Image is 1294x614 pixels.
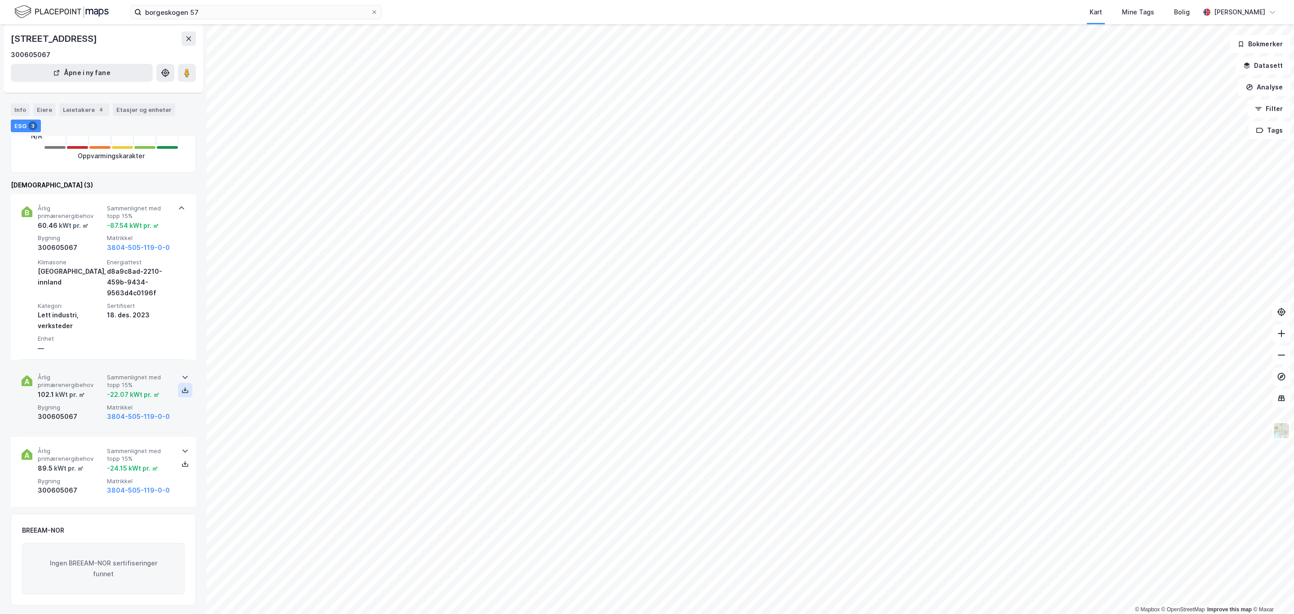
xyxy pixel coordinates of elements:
div: [STREET_ADDRESS] [11,31,99,46]
div: Etasjer og enheter [116,106,172,114]
div: — [38,343,103,354]
div: Lett industri, verksteder [38,310,103,331]
button: Datasett [1236,57,1290,75]
div: Bolig [1174,7,1190,18]
button: 3804-505-119-0-0 [107,411,170,422]
img: Z [1273,422,1290,439]
span: Bygning [38,404,103,411]
button: 3804-505-119-0-0 [107,242,170,253]
div: 300605067 [11,49,50,60]
span: Årlig primærenergibehov [38,205,103,220]
a: Mapbox [1135,606,1160,613]
span: Klimasone [38,258,103,266]
button: Bokmerker [1230,35,1290,53]
span: Matrikkel [107,234,173,242]
span: Bygning [38,477,103,485]
div: 60.46 [38,220,89,231]
div: [DEMOGRAPHIC_DATA] (3) [11,180,196,191]
span: Årlig primærenergibehov [38,374,103,389]
button: 3804-505-119-0-0 [107,485,170,496]
div: 89.5 [38,463,84,474]
div: Mine Tags [1122,7,1154,18]
a: OpenStreetMap [1161,606,1205,613]
div: 4 [97,105,106,114]
div: 300605067 [38,485,103,496]
div: Ingen BREEAM-NOR sertifiseringer funnet [22,543,185,594]
div: kWt pr. ㎡ [58,220,89,231]
div: 18. des. 2023 [107,310,173,320]
div: 300605067 [38,242,103,253]
div: Info [11,103,30,116]
button: Åpne i ny fane [11,64,153,82]
button: Tags [1249,121,1290,139]
div: -24.15 kWt pr. ㎡ [107,463,158,474]
span: Sammenlignet med topp 15% [107,374,173,389]
span: Bygning [38,234,103,242]
div: ESG [11,120,41,132]
span: Sammenlignet med topp 15% [107,447,173,463]
div: -87.54 kWt pr. ㎡ [107,220,159,231]
div: N/A [31,129,42,144]
a: Improve this map [1207,606,1252,613]
span: Kategori [38,302,103,310]
iframe: Chat Widget [1249,571,1294,614]
input: Søk på adresse, matrikkel, gårdeiere, leietakere eller personer [142,5,371,19]
div: -22.07 kWt pr. ㎡ [107,389,160,400]
div: kWt pr. ㎡ [53,463,84,474]
button: Analyse [1238,78,1290,96]
div: 3 [28,121,37,130]
span: Matrikkel [107,477,173,485]
div: Oppvarmingskarakter [78,151,145,161]
div: kWt pr. ㎡ [54,389,85,400]
span: Energiattest [107,258,173,266]
span: Årlig primærenergibehov [38,447,103,463]
div: [PERSON_NAME] [1214,7,1265,18]
div: BREEAM-NOR [22,525,64,536]
img: logo.f888ab2527a4732fd821a326f86c7f29.svg [14,4,109,20]
div: 102.1 [38,389,85,400]
div: Kart [1090,7,1102,18]
span: Sammenlignet med topp 15% [107,205,173,220]
span: Enhet [38,335,103,343]
div: Eiere [33,103,56,116]
div: 300605067 [38,411,103,422]
span: Matrikkel [107,404,173,411]
span: Sertifisert [107,302,173,310]
div: d8a9c8ad-2210-459b-9434-9563d4c0196f [107,266,173,298]
div: [GEOGRAPHIC_DATA], innland [38,266,103,288]
div: Leietakere [59,103,109,116]
button: Filter [1247,100,1290,118]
